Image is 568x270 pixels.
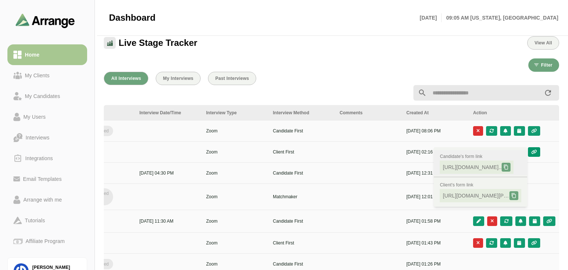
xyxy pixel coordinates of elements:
span: Filter [541,63,552,68]
div: Tutorials [22,216,48,225]
p: Matchmaker [273,193,331,200]
div: Home [22,50,42,59]
p: Candidate First [273,261,331,267]
p: [DATE] 01:58 PM [406,218,464,225]
span: Live Stage Tracker [119,37,197,48]
span: All Interviews [111,76,141,81]
div: Comments [340,109,397,116]
a: Affiliate Program [7,231,87,252]
p: Zoom [206,149,264,155]
p: [DATE] 12:31 PM [406,170,464,176]
p: Client First [273,149,331,155]
p: Candidate First [273,128,331,134]
p: [DATE] 08:06 PM [406,128,464,134]
a: Home [7,44,87,65]
a: Email Templates [7,169,87,189]
div: Interviews [23,133,52,142]
button: My Interviews [156,72,201,85]
a: Tutorials [7,210,87,231]
p: Zoom [206,240,264,246]
span: Past Interviews [215,76,249,81]
div: Action [473,109,555,116]
div: Email Templates [20,175,65,183]
div: Integrations [22,154,56,163]
p: Zoom [206,193,264,200]
p: Candidate First [273,170,331,176]
p: [DATE] 01:26 PM [406,261,464,267]
span: Candidate's form link [440,154,482,159]
span: Client's form link [440,182,473,188]
button: Past Interviews [208,72,256,85]
p: Zoom [206,170,264,176]
p: [DATE] 02:16 PM [406,149,464,155]
div: My Users [20,112,49,121]
div: Created At [406,109,464,116]
p: Zoom [206,261,264,267]
a: My Clients [7,65,87,86]
div: My Candidates [22,92,63,101]
p: [DATE] 11:30 AM [139,218,197,225]
div: Arrange with me [20,195,65,204]
div: Interview Type [206,109,264,116]
a: Arrange with me [7,189,87,210]
a: My Users [7,107,87,127]
i: appended action [544,88,552,97]
button: Filter [528,58,559,72]
div: Affiliate Program [23,237,67,246]
p: [DATE] 01:43 PM [406,240,464,246]
p: Zoom [206,218,264,225]
p: 09:05 AM [US_STATE], [GEOGRAPHIC_DATA] [442,13,558,22]
p: [DATE] 04:30 PM [139,170,197,176]
img: arrangeai-name-small-logo.4d2b8aee.svg [16,13,75,28]
a: Interviews [7,127,87,148]
p: Client First [273,240,331,246]
button: View All [527,36,559,50]
div: Interview Method [273,109,331,116]
p: Candidate First [273,218,331,225]
p: [DATE] [420,13,442,22]
span: My Interviews [163,76,194,81]
div: My Clients [22,71,53,80]
a: My Candidates [7,86,87,107]
button: All Interviews [104,72,148,85]
span: [URL][DOMAIN_NAME].. [443,163,502,171]
p: Zoom [206,128,264,134]
span: Dashboard [109,12,155,23]
span: [URL][DOMAIN_NAME][PERSON_NAME].. [443,192,509,199]
span: View All [534,40,552,45]
div: Interview Date/Time [139,109,197,116]
a: Integrations [7,148,87,169]
p: [DATE] 12:01 PM [406,193,464,200]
